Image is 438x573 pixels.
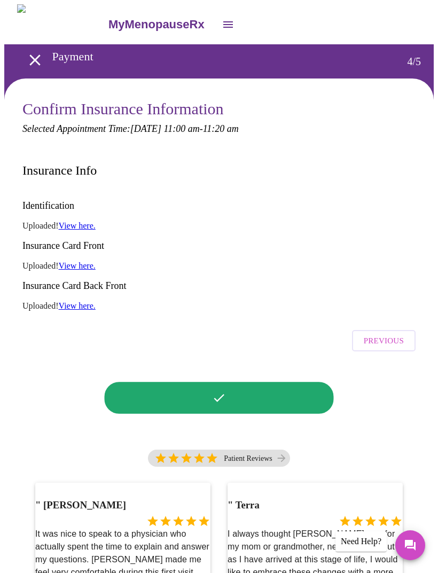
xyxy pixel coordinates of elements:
div: Need Help? [335,531,387,552]
h3: Insurance Card Front [22,240,416,252]
span: " [228,499,233,511]
img: MyMenopauseRx Logo [17,4,107,44]
p: Patient Reviews [224,454,272,463]
p: Uploaded! [22,301,416,311]
h3: Insurance Card Back Front [22,280,416,292]
p: Uploaded! [22,221,416,231]
button: open drawer [215,12,241,37]
span: Previous [364,334,404,348]
h3: Identification [22,200,416,211]
a: 5 Stars Patient Reviews [148,450,290,472]
a: MyMenopauseRx [107,6,215,43]
h3: [PERSON_NAME] [35,499,126,511]
p: Uploaded! [22,261,416,271]
h3: MyMenopauseRx [108,18,205,32]
a: View here. [59,301,96,310]
h3: Terra [228,499,260,511]
h3: Payment [52,50,365,64]
button: Previous [352,330,416,351]
em: Selected Appointment Time: [DATE] 11:00 am - 11:20 am [22,123,239,134]
a: View here. [59,261,96,270]
a: View here. [59,221,96,230]
div: 5 Stars Patient Reviews [148,450,290,467]
button: Messages [395,530,425,560]
button: open drawer [19,44,51,76]
h3: Insurance Info [22,163,97,178]
h3: Confirm Insurance Information [22,100,416,118]
h3: 4 / 5 [407,56,421,68]
span: " [35,499,41,511]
